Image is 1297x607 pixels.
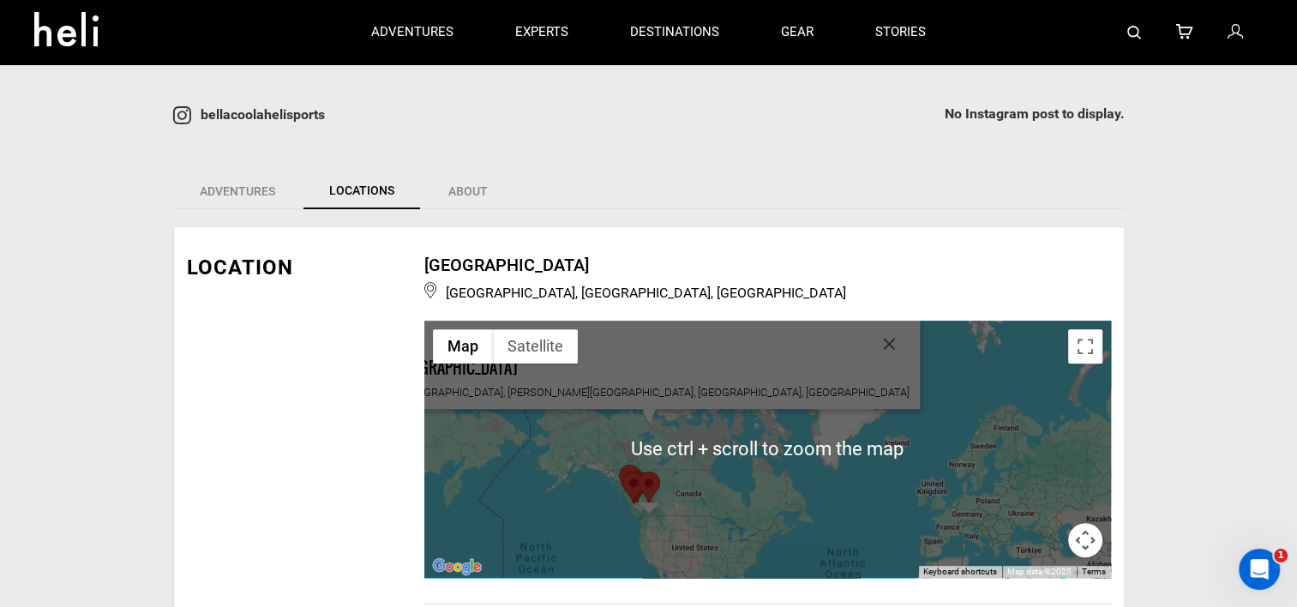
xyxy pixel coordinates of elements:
div: LOCATION [187,253,399,282]
div: [GEOGRAPHIC_DATA], [PERSON_NAME][GEOGRAPHIC_DATA], [GEOGRAPHIC_DATA], [GEOGRAPHIC_DATA] [388,360,910,399]
iframe: Intercom live chat [1239,549,1280,590]
button: Toggle fullscreen view [1068,329,1102,364]
button: Close [868,323,910,364]
button: Show satellite imagery [493,329,578,364]
span: [GEOGRAPHIC_DATA], [GEOGRAPHIC_DATA], [GEOGRAPHIC_DATA] [424,278,1111,303]
a: About [422,173,514,209]
p: experts [515,23,568,41]
p: destinations [630,23,719,41]
button: Show street map [433,329,493,364]
img: search-bar-icon.svg [1127,26,1141,39]
span: bellacoolahelisports [201,107,325,123]
button: Keyboard shortcuts [923,566,997,578]
a: Open this area in Google Maps (opens a new window) [429,556,485,578]
a: Terms (opens in new tab) [1082,567,1106,576]
p: adventures [371,23,453,41]
span: 1 [1274,549,1288,562]
h4: [GEOGRAPHIC_DATA] [388,360,910,377]
span: No Instagram post to display. [945,105,1125,124]
a: Locations [303,173,420,209]
button: Map camera controls [1068,523,1102,557]
img: Google [429,556,485,578]
a: Adventures [173,173,302,209]
span: Map data ©2025 [1007,566,1072,578]
div: [GEOGRAPHIC_DATA] [424,253,1111,278]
